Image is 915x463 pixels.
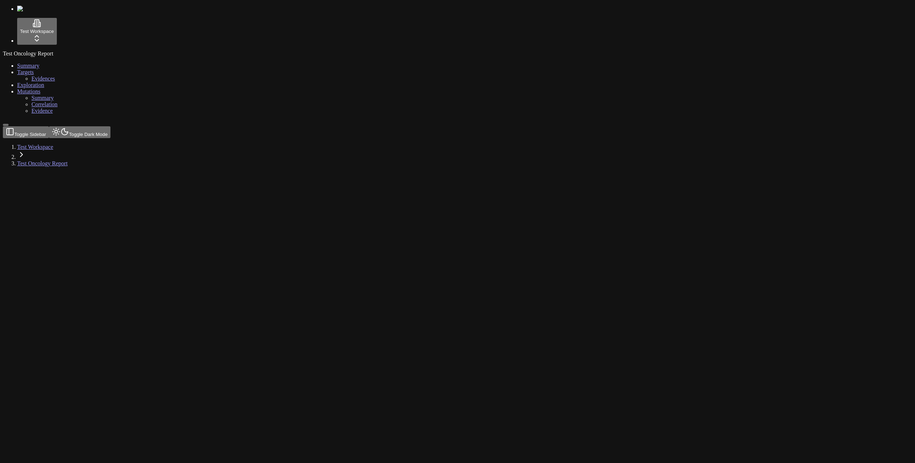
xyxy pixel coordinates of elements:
[31,95,54,101] a: Summary
[3,126,49,138] button: Toggle Sidebar
[17,88,40,94] a: Mutations
[49,126,110,138] button: Toggle Dark Mode
[20,29,54,34] span: Test Workspace
[17,18,57,45] button: Test Workspace
[3,144,844,167] nav: breadcrumb
[3,124,9,126] button: Toggle Sidebar
[17,82,44,88] a: Exploration
[17,6,45,12] img: Numenos
[31,108,53,114] a: Evidence
[69,132,108,137] span: Toggle Dark Mode
[31,101,58,107] a: Correlation
[17,144,53,150] a: Test Workspace
[17,69,34,75] a: Targets
[17,160,68,166] a: Test Oncology Report
[14,132,46,137] span: Toggle Sidebar
[3,50,912,57] div: Test Oncology Report
[17,63,39,69] a: Summary
[31,75,55,82] a: Evidences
